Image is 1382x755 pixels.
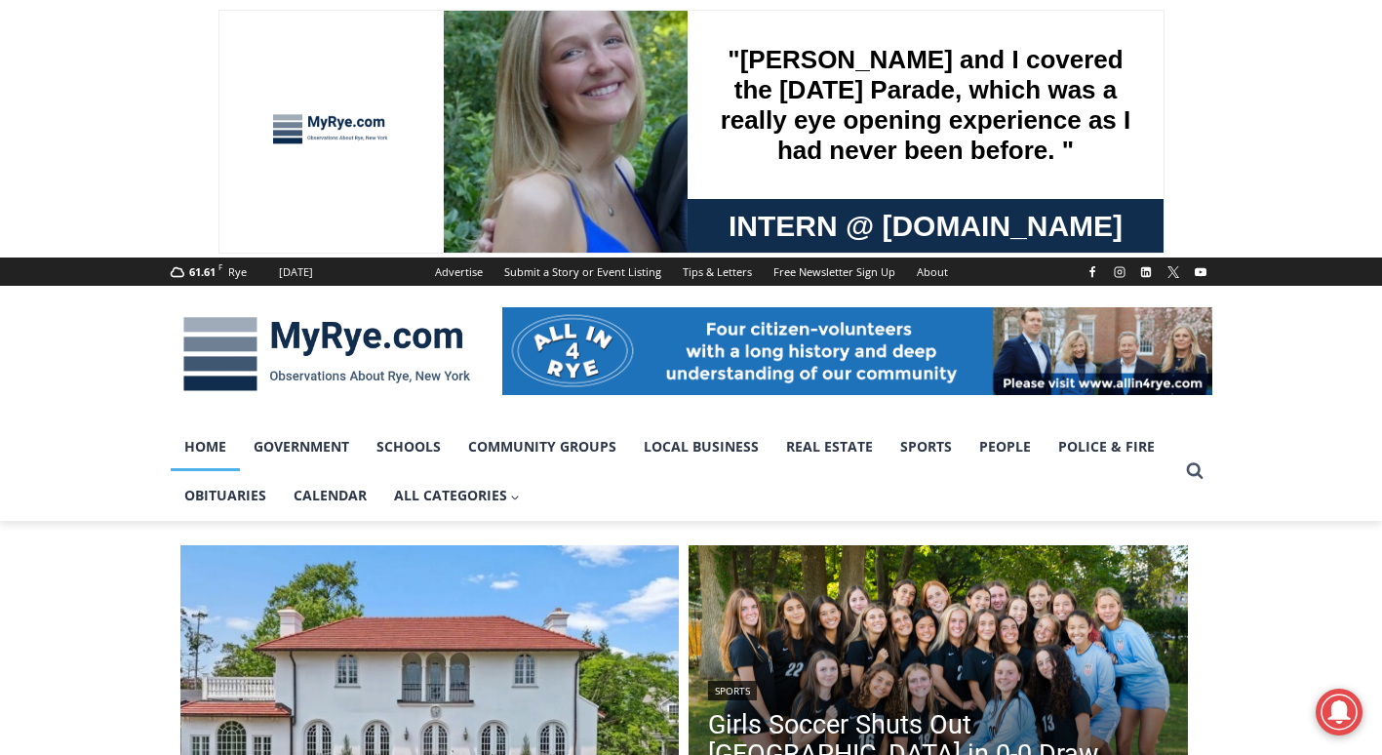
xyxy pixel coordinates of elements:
[1108,260,1131,284] a: Instagram
[424,258,959,286] nav: Secondary Navigation
[906,258,959,286] a: About
[502,307,1212,395] img: All in for Rye
[6,201,191,275] span: Open Tues. - Sun. [PHONE_NUMBER]
[189,264,216,279] span: 61.61
[1045,422,1168,471] a: Police & Fire
[424,258,494,286] a: Advertise
[1081,260,1104,284] a: Facebook
[469,189,945,243] a: Intern @ [DOMAIN_NAME]
[1162,260,1185,284] a: X
[363,422,454,471] a: Schools
[763,258,906,286] a: Free Newsletter Sign Up
[1,196,196,243] a: Open Tues. - Sun. [PHONE_NUMBER]
[510,194,904,238] span: Intern @ [DOMAIN_NAME]
[672,258,763,286] a: Tips & Letters
[887,422,966,471] a: Sports
[280,471,380,520] a: Calendar
[279,263,313,281] div: [DATE]
[966,422,1045,471] a: People
[380,471,534,520] button: Child menu of All Categories
[1189,260,1212,284] a: YouTube
[772,422,887,471] a: Real Estate
[201,122,287,233] div: "the precise, almost orchestrated movements of cutting and assembling sushi and [PERSON_NAME] mak...
[171,422,1177,521] nav: Primary Navigation
[708,681,757,700] a: Sports
[494,258,672,286] a: Submit a Story or Event Listing
[630,422,772,471] a: Local Business
[171,471,280,520] a: Obituaries
[228,263,247,281] div: Rye
[454,422,630,471] a: Community Groups
[218,261,222,272] span: F
[1177,454,1212,489] button: View Search Form
[493,1,922,189] div: "[PERSON_NAME] and I covered the [DATE] Parade, which was a really eye opening experience as I ha...
[171,303,483,405] img: MyRye.com
[1134,260,1158,284] a: Linkedin
[171,422,240,471] a: Home
[240,422,363,471] a: Government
